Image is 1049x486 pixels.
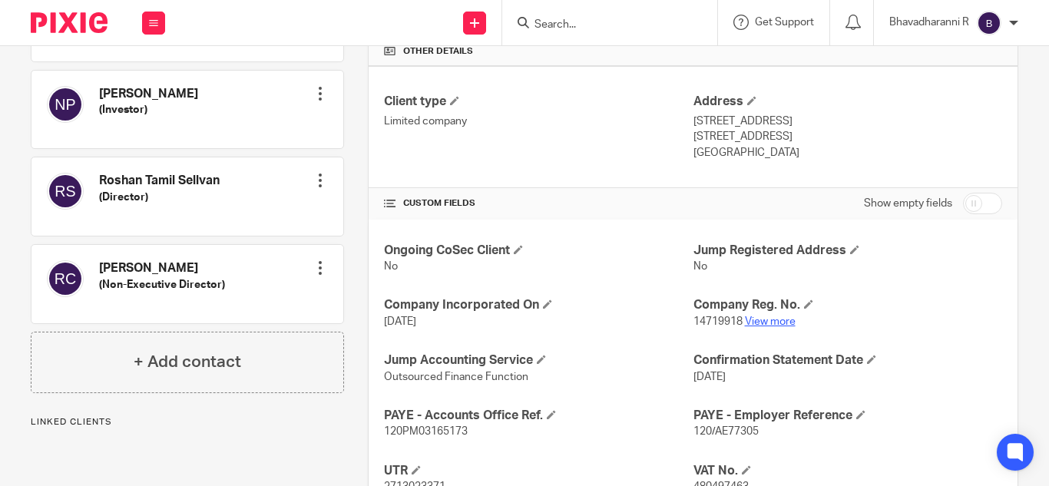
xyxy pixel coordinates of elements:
p: Bhavadharanni R [889,15,969,30]
h4: PAYE - Accounts Office Ref. [384,408,693,424]
img: svg%3E [47,173,84,210]
span: 120/AE77305 [693,426,759,437]
img: Pixie [31,12,108,33]
span: [DATE] [693,372,726,382]
h4: + Add contact [134,350,241,374]
h4: Roshan Tamil Sellvan [99,173,220,189]
p: [STREET_ADDRESS] [693,114,1002,129]
h4: PAYE - Employer Reference [693,408,1002,424]
h4: Ongoing CoSec Client [384,243,693,259]
h4: Company Reg. No. [693,297,1002,313]
span: 120PM03165173 [384,426,468,437]
h4: [PERSON_NAME] [99,260,225,276]
p: Limited company [384,114,693,129]
span: No [384,261,398,272]
span: Get Support [755,17,814,28]
h4: VAT No. [693,463,1002,479]
h4: Confirmation Statement Date [693,352,1002,369]
p: [STREET_ADDRESS] [693,129,1002,144]
h4: CUSTOM FIELDS [384,197,693,210]
span: 14719918 [693,316,743,327]
h4: [PERSON_NAME] [99,86,198,102]
p: Linked clients [31,416,344,428]
label: Show empty fields [864,196,952,211]
span: [DATE] [384,316,416,327]
span: Other details [403,45,473,58]
h4: Client type [384,94,693,110]
input: Search [533,18,671,32]
h5: (Non-Executive Director) [99,277,225,293]
span: Outsourced Finance Function [384,372,528,382]
img: svg%3E [47,86,84,123]
h4: Jump Registered Address [693,243,1002,259]
img: svg%3E [977,11,1001,35]
h5: (Director) [99,190,220,205]
a: View more [745,316,796,327]
h4: Jump Accounting Service [384,352,693,369]
h4: Address [693,94,1002,110]
span: No [693,261,707,272]
p: [GEOGRAPHIC_DATA] [693,145,1002,160]
img: svg%3E [47,260,84,297]
h4: UTR [384,463,693,479]
h5: (Investor) [99,102,198,117]
h4: Company Incorporated On [384,297,693,313]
